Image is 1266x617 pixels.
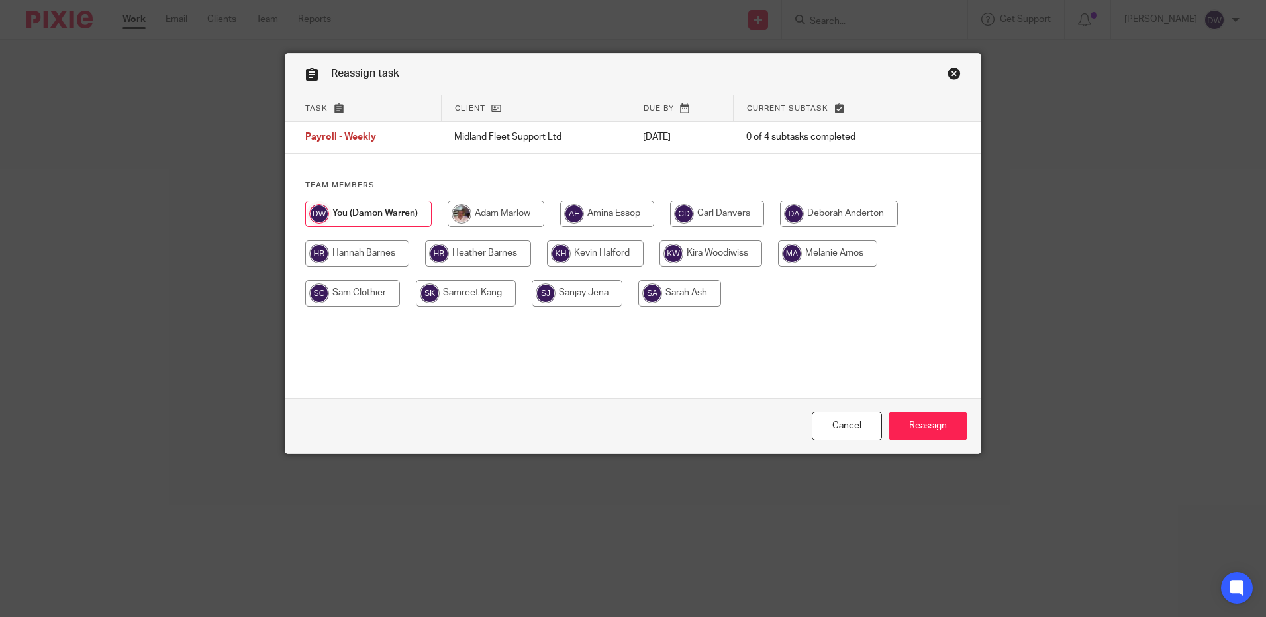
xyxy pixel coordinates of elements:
span: Due by [644,105,674,112]
span: Reassign task [331,68,399,79]
p: [DATE] [643,130,720,144]
a: Close this dialog window [948,67,961,85]
input: Reassign [889,412,967,440]
p: Midland Fleet Support Ltd [454,130,616,144]
td: 0 of 4 subtasks completed [733,122,924,154]
span: Payroll - Weekly [305,133,376,142]
span: Current subtask [747,105,828,112]
h4: Team members [305,180,961,191]
span: Task [305,105,328,112]
span: Client [455,105,485,112]
a: Close this dialog window [812,412,882,440]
